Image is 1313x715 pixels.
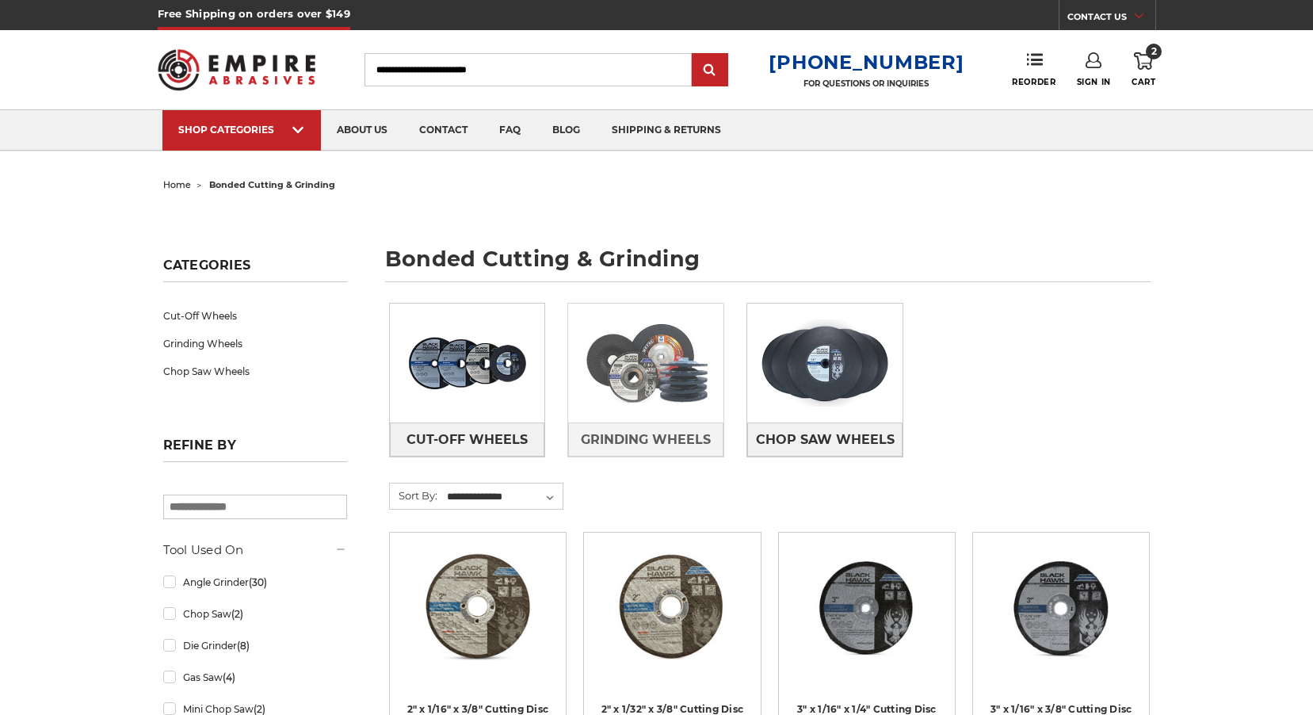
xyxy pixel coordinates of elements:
span: bonded cutting & grinding [209,179,335,190]
span: (2) [254,703,265,715]
a: 3” x .0625” x 1/4” Die Grinder Cut-Off Wheels by Black Hawk Abrasives [790,544,944,698]
div: SHOP CATEGORIES [178,124,305,136]
select: Sort By: [445,485,563,509]
span: Reorder [1012,77,1055,87]
p: FOR QUESTIONS OR INQUIRIES [769,78,964,89]
img: Chop Saw Wheels [747,308,903,418]
a: 2" x 1/32" x 3/8" Cut Off Wheel [595,544,749,698]
a: Angle Grinder [163,568,347,596]
span: Grinding Wheels [581,426,711,453]
h5: Categories [163,258,347,282]
a: CONTACT US [1067,8,1155,30]
label: Sort By: [390,484,437,507]
a: Cut-Off Wheels [163,302,347,330]
h5: Tool Used On [163,541,347,560]
a: 2 Cart [1132,52,1155,87]
img: 3” x .0625” x 1/4” Die Grinder Cut-Off Wheels by Black Hawk Abrasives [803,544,930,671]
a: Die Grinder [163,632,347,660]
h1: bonded cutting & grinding [385,248,1151,282]
span: (30) [249,576,267,588]
a: Chop Saw Wheels [747,422,903,457]
img: 3" x 1/16" x 3/8" Cutting Disc [998,544,1124,671]
a: about us [321,110,403,151]
a: Chop Saw Wheels [163,357,347,385]
span: (4) [223,671,235,683]
a: Chop Saw [163,600,347,628]
img: 2" x 1/32" x 3/8" Cut Off Wheel [609,544,735,671]
a: shipping & returns [596,110,737,151]
span: (8) [237,640,250,652]
a: Cut-Off Wheels [390,422,545,457]
span: (2) [231,608,243,620]
img: Cut-Off Wheels [390,308,545,418]
img: Grinding Wheels [568,308,723,418]
span: 2 [1146,44,1162,59]
a: Reorder [1012,52,1055,86]
span: Cut-Off Wheels [406,426,528,453]
a: contact [403,110,483,151]
a: Gas Saw [163,663,347,691]
a: [PHONE_NUMBER] [769,51,964,74]
a: Grinding Wheels [163,330,347,357]
span: Sign In [1077,77,1111,87]
a: home [163,179,191,190]
a: 3" x 1/16" x 3/8" Cutting Disc [984,544,1138,698]
img: Empire Abrasives [158,39,316,101]
a: blog [536,110,596,151]
h5: Refine by [163,438,347,462]
a: faq [483,110,536,151]
a: Grinding Wheels [568,422,723,457]
span: Cart [1132,77,1155,87]
input: Submit [694,55,726,86]
a: 2" x 1/16" x 3/8" Cut Off Wheel [401,544,555,698]
img: 2" x 1/16" x 3/8" Cut Off Wheel [414,544,541,671]
span: Chop Saw Wheels [756,426,895,453]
